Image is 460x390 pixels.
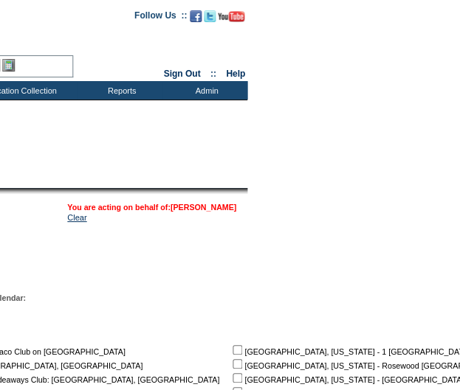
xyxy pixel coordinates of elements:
[134,9,187,27] td: Follow Us ::
[218,11,244,22] img: Subscribe to our YouTube Channel
[171,203,236,212] a: [PERSON_NAME]
[67,203,236,212] span: You are acting on behalf of:
[162,81,247,100] td: Admin
[226,69,245,79] a: Help
[190,15,202,24] a: Become our fan on Facebook
[78,81,162,100] td: Reports
[163,69,200,79] a: Sign Out
[218,15,244,24] a: Subscribe to our YouTube Channel
[204,15,216,24] a: Follow us on Twitter
[204,10,216,22] img: Follow us on Twitter
[67,213,86,222] a: Clear
[190,10,202,22] img: Become our fan on Facebook
[2,59,15,72] img: b_calculator.gif
[210,69,216,79] span: ::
